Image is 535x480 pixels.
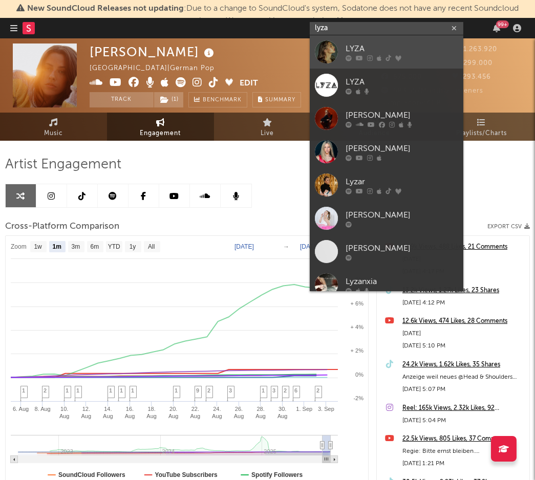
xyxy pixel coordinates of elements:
span: Artist Engagement [5,159,121,171]
a: 12.6k Views, 474 Likes, 28 Comments [402,315,524,328]
div: [DATE] 1:21 PM [402,457,524,470]
div: [DATE] 5:04 PM [402,414,524,427]
div: [DATE] 5:10 PM [402,340,524,352]
text: 3m [72,244,80,251]
div: 99 + [496,20,509,28]
text: 0% [355,372,363,378]
button: (1) [154,92,183,107]
text: 12. Aug [81,406,92,419]
a: [PERSON_NAME] [310,102,463,135]
span: 2 [284,387,287,394]
text: 1w [34,244,42,251]
text: -2% [353,395,363,401]
a: Reel: 165k Views, 2.32k Likes, 92 Comments [402,402,524,414]
div: LYZA [346,76,458,88]
text: 14. Aug [103,406,113,419]
text: 1y [130,244,136,251]
span: 9 [196,387,199,394]
span: : Due to a change to SoundCloud's system, Sodatone does not have any recent Soundcloud releases. ... [27,5,519,25]
span: New SoundCloud Releases not updating [27,5,184,13]
text: 6m [91,244,99,251]
text: 30. Aug [277,406,288,419]
span: 1 [22,387,25,394]
text: Spotify Followers [251,471,303,478]
div: [DATE] 4:17 PM [402,266,524,278]
span: 1 [131,387,134,394]
button: Edit [240,77,258,90]
span: 2 [316,387,319,394]
div: LYZA [346,42,458,55]
text: 16. Aug [125,406,135,419]
text: 6. Aug [13,406,29,412]
text: 28. Aug [255,406,266,419]
span: Engagement [140,127,181,140]
span: 3 [272,387,275,394]
div: [PERSON_NAME] [346,109,458,121]
span: 3 [229,387,232,394]
div: [PERSON_NAME] [90,43,217,60]
a: 13.2k Views, 1.27k Likes, 23 Shares [402,285,524,297]
div: [DATE] 5:07 PM [402,383,524,396]
text: + 2% [351,347,364,354]
text: [DATE] [300,243,319,250]
span: 1 [175,387,178,394]
div: [DATE] 4:12 PM [402,297,524,309]
div: Lyzar [346,176,458,188]
div: Regie: Bitte ernst bleiben. [PERSON_NAME]: It’s [PERSON_NAME], bitch. [402,445,524,457]
text: 3. Sep [318,406,334,412]
text: 22. Aug [190,406,201,419]
text: YTD [108,244,120,251]
span: 1 [120,387,123,394]
a: 22.5k Views, 805 Likes, 37 Comments [402,433,524,445]
span: Cross-Platform Comparison [5,221,119,233]
text: All [148,244,155,251]
a: Lyzar [310,168,463,202]
span: Dismiss [337,17,344,25]
span: 293.456 [452,74,491,80]
span: ( 1 ) [154,92,184,107]
a: [PERSON_NAME] [310,135,463,168]
button: Summary [252,92,301,107]
input: Search for artists [310,22,463,35]
span: 2 [44,387,47,394]
a: Engagement [107,113,214,141]
text: 1m [52,244,61,251]
span: Live [261,127,274,140]
a: Playlists/Charts [428,113,535,141]
span: 1 [66,387,69,394]
div: Lyzanxia [346,275,458,288]
span: 2 [207,387,210,394]
span: 299.000 [452,60,493,67]
div: 24.2k Views, 1.62k Likes, 35 Shares [402,359,524,371]
button: 99+ [493,24,500,32]
a: 12.9k Views, 488 Likes, 21 Comments [402,241,524,253]
text: → [283,243,289,250]
span: Benchmark [203,94,242,106]
div: [DATE] [402,328,524,340]
div: [PERSON_NAME] [346,142,458,155]
span: Summary [265,97,295,103]
text: 26. Aug [234,406,244,419]
text: [DATE] [234,243,254,250]
a: Benchmark [188,92,247,107]
div: Anzeige weil neues @Head & Shoulders Gesicht 🥹💙 [402,371,524,383]
span: 1 [76,387,79,394]
text: 20. Aug [168,406,179,419]
span: 1.263.920 [452,46,498,53]
div: [GEOGRAPHIC_DATA] | German Pop [90,62,226,75]
text: 10. Aug [59,406,70,419]
button: Track [90,92,154,107]
text: 8. Aug [35,406,51,412]
div: [PERSON_NAME] [346,209,458,221]
a: Lyzanxia [310,268,463,301]
a: LYZA [310,35,463,69]
span: 6 [294,387,297,394]
span: 1 [262,387,265,394]
span: Music [44,127,63,140]
a: [PERSON_NAME] [310,235,463,268]
button: Export CSV [487,224,530,230]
